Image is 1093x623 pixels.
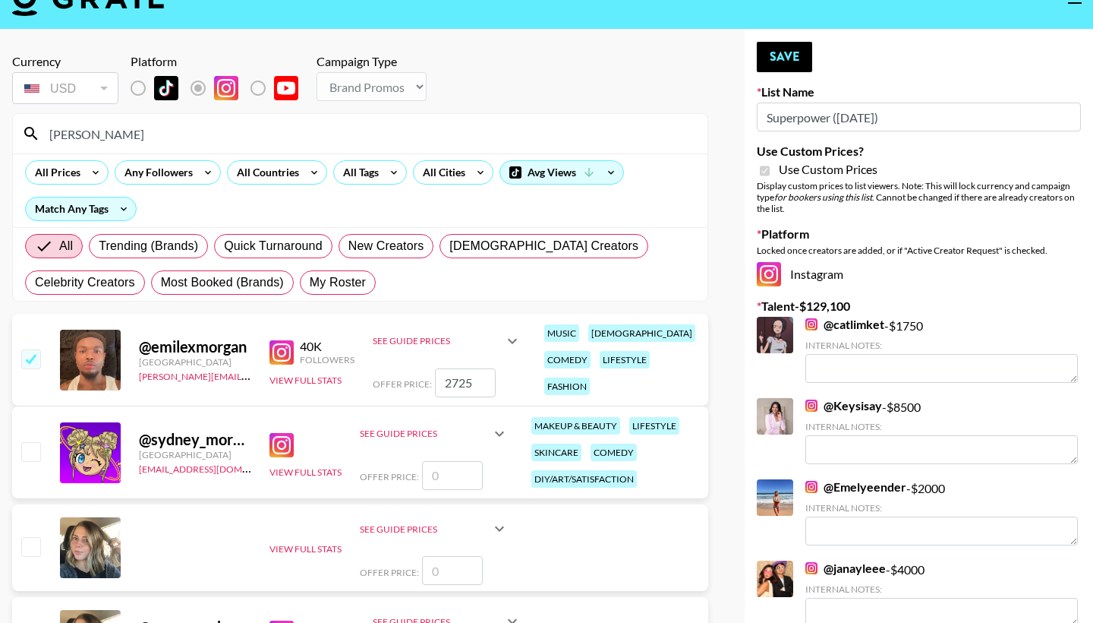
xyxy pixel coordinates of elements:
[544,351,591,368] div: comedy
[779,162,877,177] span: Use Custom Prices
[35,274,135,292] span: Celebrity Creators
[805,398,1078,464] div: - $ 8500
[269,375,342,386] button: View Full Stats
[805,479,906,495] a: @Emelyeender
[360,511,509,547] div: See Guide Prices
[12,54,118,69] div: Currency
[139,368,364,382] a: [PERSON_NAME][EMAIL_ADDRESS][DOMAIN_NAME]
[757,226,1081,242] label: Platform
[373,335,503,346] div: See Guide Prices
[805,317,884,332] a: @catlimket
[805,340,1078,351] div: Internal Notes:
[139,430,251,449] div: @ sydney_morgan
[360,523,490,535] div: See Guide Prices
[300,354,354,365] div: Followers
[757,144,1081,159] label: Use Custom Prices?
[422,556,483,585] input: 0
[531,417,620,435] div: makeup & beauty
[131,54,310,69] div: Platform
[600,351,650,368] div: lifestyle
[115,161,196,184] div: Any Followers
[161,274,284,292] span: Most Booked (Brands)
[805,398,882,413] a: @Keysisay
[300,339,354,354] div: 40K
[59,237,73,255] span: All
[531,444,581,461] div: skincare
[12,69,118,107] div: Currency is locked to USD
[805,400,817,412] img: Instagram
[805,481,817,493] img: Instagram
[805,317,1078,383] div: - $ 1750
[805,561,886,576] a: @janayleee
[360,567,419,578] span: Offer Price:
[228,161,302,184] div: All Countries
[629,417,679,435] div: lifestyle
[360,471,419,482] span: Offer Price:
[334,161,382,184] div: All Tags
[588,324,695,342] div: [DEMOGRAPHIC_DATA]
[805,502,1078,514] div: Internal Notes:
[139,337,251,356] div: @ emilexmorgan
[805,583,1078,595] div: Internal Notes:
[360,428,490,439] div: See Guide Prices
[591,444,637,461] div: comedy
[414,161,468,184] div: All Cities
[757,84,1081,100] label: List Name
[274,76,298,100] img: YouTube
[317,54,427,69] div: Campaign Type
[269,340,294,365] img: Instagram
[373,323,521,359] div: See Guide Prices
[805,562,817,574] img: Instagram
[131,72,310,104] div: List locked to Instagram.
[757,42,812,72] button: Save
[805,421,1078,432] div: Internal Notes:
[449,237,638,255] span: [DEMOGRAPHIC_DATA] Creators
[269,543,342,555] button: View Full Stats
[544,324,579,342] div: music
[757,245,1081,256] div: Locked once creators are added, or if "Active Creator Request" is checked.
[26,198,136,220] div: Match Any Tags
[139,460,291,475] a: [EMAIL_ADDRESS][DOMAIN_NAME]
[531,470,637,488] div: diy/art/satisfaction
[310,274,366,292] span: My Roster
[435,368,496,397] input: 2,725
[99,237,198,255] span: Trending (Brands)
[373,378,432,390] span: Offer Price:
[224,237,323,255] span: Quick Turnaround
[757,262,781,286] img: Instagram
[154,76,178,100] img: TikTok
[214,76,238,100] img: Instagram
[805,479,1078,546] div: - $ 2000
[139,449,251,460] div: [GEOGRAPHIC_DATA]
[805,318,817,330] img: Instagram
[15,75,115,102] div: USD
[757,299,1081,314] label: Talent - $ 129,100
[757,262,1081,286] div: Instagram
[139,356,251,368] div: [GEOGRAPHIC_DATA]
[757,180,1081,214] div: Display custom prices to list viewers. Note: This will lock currency and campaign type . Cannot b...
[269,433,294,457] img: Instagram
[360,416,509,452] div: See Guide Prices
[269,466,342,478] button: View Full Stats
[500,161,623,184] div: Avg Views
[544,378,590,395] div: fashion
[40,122,698,146] input: Search by User Name
[348,237,424,255] span: New Creators
[26,161,83,184] div: All Prices
[774,191,872,203] em: for bookers using this list
[422,461,483,490] input: 0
